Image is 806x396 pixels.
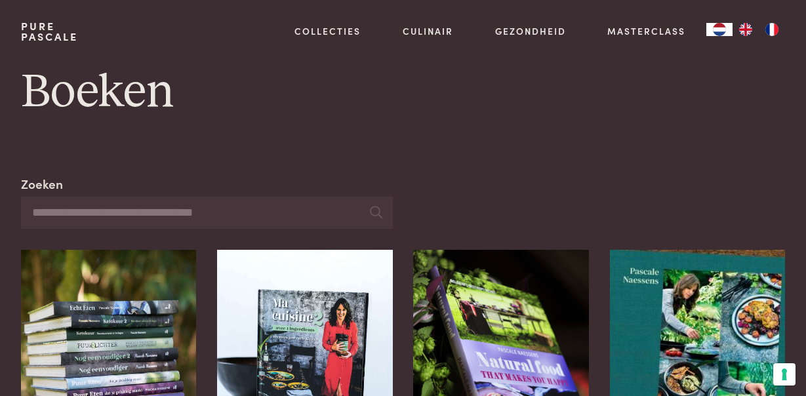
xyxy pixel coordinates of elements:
a: NL [706,23,733,36]
a: EN [733,23,759,36]
div: Language [706,23,733,36]
a: Masterclass [607,24,685,38]
aside: Language selected: Nederlands [706,23,785,36]
ul: Language list [733,23,785,36]
h1: Boeken [21,63,785,122]
a: PurePascale [21,21,78,42]
a: Culinair [403,24,453,38]
a: Gezondheid [495,24,566,38]
a: FR [759,23,785,36]
label: Zoeken [21,174,63,193]
a: Collecties [294,24,361,38]
button: Uw voorkeuren voor toestemming voor trackingtechnologieën [773,363,796,386]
